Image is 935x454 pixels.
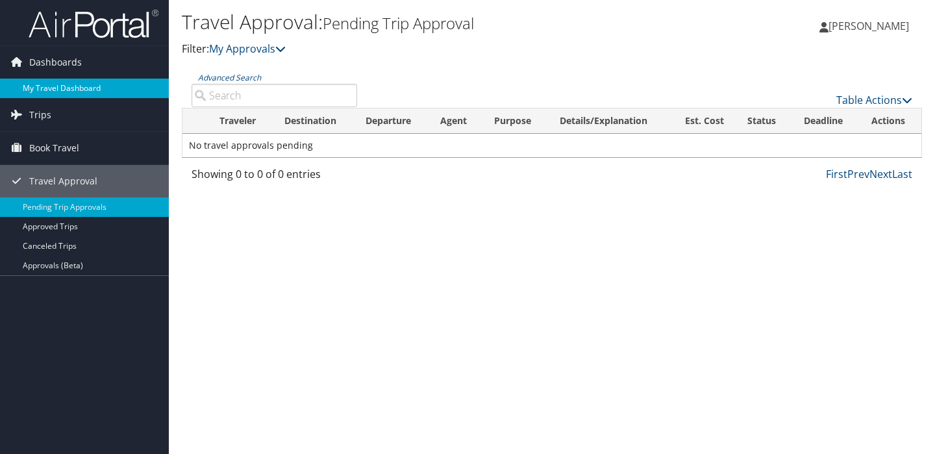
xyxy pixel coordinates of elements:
th: Est. Cost: activate to sort column ascending [668,108,736,134]
th: Destination: activate to sort column ascending [273,108,355,134]
span: Trips [29,99,51,131]
small: Pending Trip Approval [323,12,474,34]
a: Table Actions [836,93,912,107]
span: [PERSON_NAME] [829,19,909,33]
a: [PERSON_NAME] [819,6,922,45]
th: Deadline: activate to sort column descending [792,108,860,134]
th: Actions [860,108,921,134]
th: Agent [429,108,482,134]
th: Details/Explanation [548,108,668,134]
a: My Approvals [209,42,286,56]
a: Next [869,167,892,181]
a: Prev [847,167,869,181]
th: Departure: activate to sort column ascending [354,108,429,134]
th: Purpose [482,108,548,134]
a: Advanced Search [198,72,261,83]
h1: Travel Approval: [182,8,675,36]
img: airportal-logo.png [29,8,158,39]
div: Showing 0 to 0 of 0 entries [192,166,357,188]
a: Last [892,167,912,181]
th: Traveler: activate to sort column ascending [208,108,273,134]
p: Filter: [182,41,675,58]
span: Book Travel [29,132,79,164]
td: No travel approvals pending [182,134,921,157]
span: Travel Approval [29,165,97,197]
th: Status: activate to sort column ascending [736,108,792,134]
a: First [826,167,847,181]
input: Advanced Search [192,84,357,107]
span: Dashboards [29,46,82,79]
